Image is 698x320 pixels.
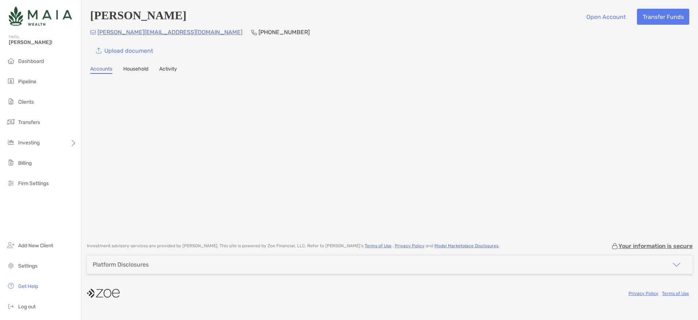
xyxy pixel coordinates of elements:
span: Clients [18,99,34,105]
img: Email Icon [90,30,96,35]
img: add_new_client icon [7,241,15,249]
span: Get Help [18,283,38,289]
span: Settings [18,263,37,269]
p: [PERSON_NAME][EMAIL_ADDRESS][DOMAIN_NAME] [97,28,242,37]
a: Privacy Policy [395,243,425,248]
span: [PERSON_NAME]! [9,39,77,45]
img: billing icon [7,158,15,167]
a: Accounts [90,66,112,74]
p: [PHONE_NUMBER] [258,28,310,37]
img: dashboard icon [7,56,15,65]
img: pipeline icon [7,77,15,85]
span: Dashboard [18,58,44,64]
a: Terms of Use [365,243,392,248]
img: Zoe Logo [9,3,72,29]
span: Add New Client [18,243,53,249]
img: company logo [87,285,120,301]
img: clients icon [7,97,15,106]
a: Terms of Use [662,291,689,296]
img: get-help icon [7,281,15,290]
span: Log out [18,304,36,310]
a: Household [123,66,148,74]
a: Activity [159,66,177,74]
span: Transfers [18,119,40,125]
span: Investing [18,140,40,146]
p: Investment advisory services are provided by [PERSON_NAME] . This site is powered by Zoe Financia... [87,243,500,249]
img: button icon [96,48,101,54]
button: Open Account [581,9,631,25]
a: Upload document [90,43,159,59]
img: settings icon [7,261,15,270]
span: Pipeline [18,79,36,85]
span: Billing [18,160,32,166]
p: Your information is secure [618,243,693,249]
span: Firm Settings [18,180,49,187]
a: Model Marketplace Disclosures [434,243,498,248]
img: Phone Icon [251,29,257,35]
div: Platform Disclosures [93,261,149,268]
img: transfers icon [7,117,15,126]
img: investing icon [7,138,15,147]
button: Transfer Funds [637,9,689,25]
img: icon arrow [672,260,681,269]
img: firm-settings icon [7,179,15,187]
img: logout icon [7,302,15,311]
a: Privacy Policy [629,291,658,296]
h4: [PERSON_NAME] [90,9,186,25]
